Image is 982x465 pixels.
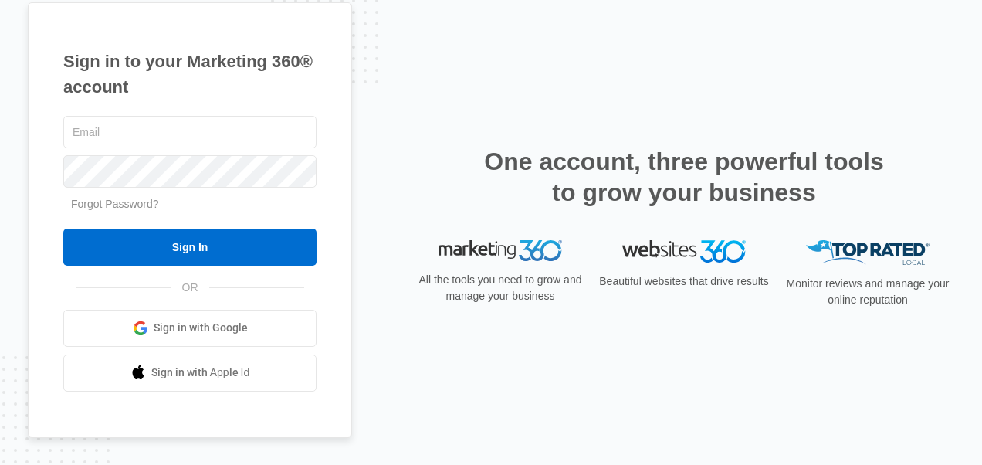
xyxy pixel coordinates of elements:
[63,310,317,347] a: Sign in with Google
[63,116,317,148] input: Email
[63,229,317,266] input: Sign In
[151,365,250,381] span: Sign in with Apple Id
[479,146,889,208] h2: One account, three powerful tools to grow your business
[598,273,770,290] p: Beautiful websites that drive results
[63,355,317,392] a: Sign in with Apple Id
[71,198,159,210] a: Forgot Password?
[806,240,930,266] img: Top Rated Local
[439,240,562,262] img: Marketing 360
[171,280,209,296] span: OR
[63,49,317,100] h1: Sign in to your Marketing 360® account
[622,240,746,263] img: Websites 360
[154,320,248,336] span: Sign in with Google
[781,276,954,308] p: Monitor reviews and manage your online reputation
[414,272,587,304] p: All the tools you need to grow and manage your business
